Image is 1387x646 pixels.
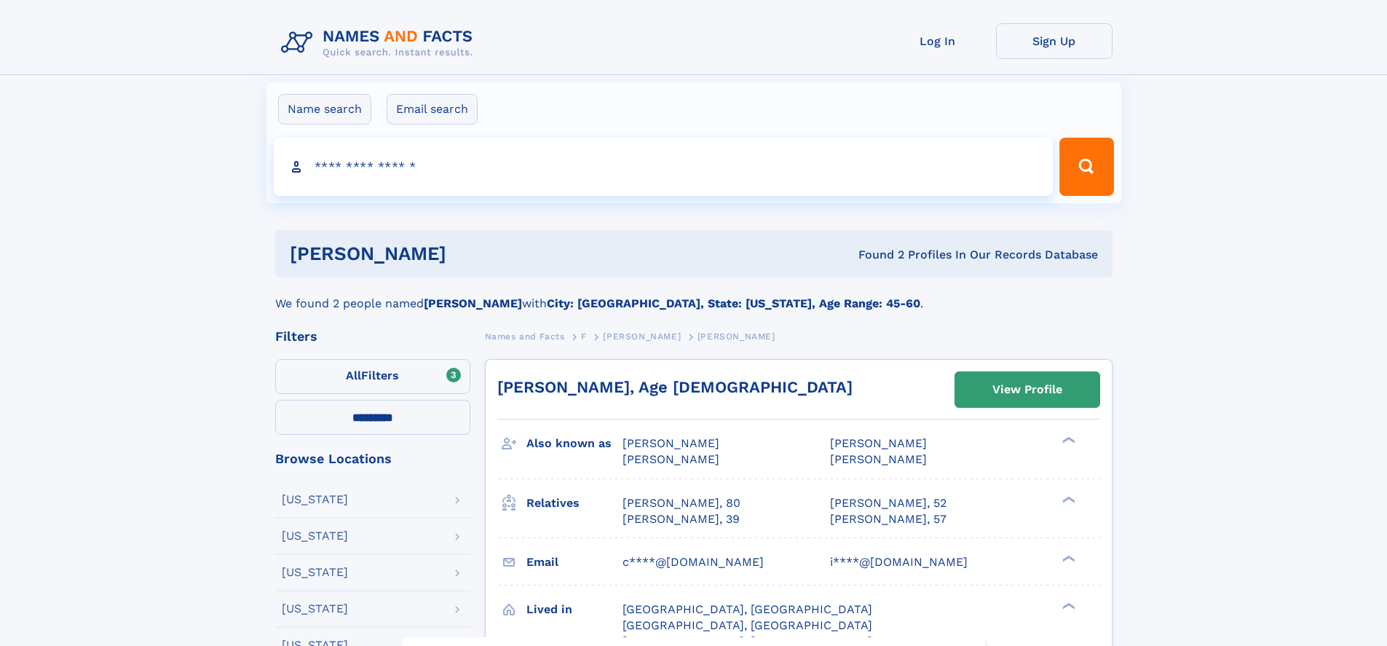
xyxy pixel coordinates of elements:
[996,23,1113,59] a: Sign Up
[526,550,623,575] h3: Email
[698,331,775,342] span: [PERSON_NAME]
[955,372,1099,407] a: View Profile
[547,296,920,310] b: City: [GEOGRAPHIC_DATA], State: [US_STATE], Age Range: 45-60
[623,602,872,616] span: [GEOGRAPHIC_DATA], [GEOGRAPHIC_DATA]
[623,495,740,511] a: [PERSON_NAME], 80
[526,491,623,516] h3: Relatives
[830,436,927,450] span: [PERSON_NAME]
[1059,601,1076,610] div: ❯
[652,247,1098,263] div: Found 2 Profiles In Our Records Database
[581,327,587,345] a: F
[581,331,587,342] span: F
[485,327,565,345] a: Names and Facts
[603,327,681,345] a: [PERSON_NAME]
[830,452,927,466] span: [PERSON_NAME]
[1059,138,1113,196] button: Search Button
[830,495,947,511] a: [PERSON_NAME], 52
[623,618,872,632] span: [GEOGRAPHIC_DATA], [GEOGRAPHIC_DATA]
[623,452,719,466] span: [PERSON_NAME]
[526,597,623,622] h3: Lived in
[623,511,740,527] a: [PERSON_NAME], 39
[290,245,652,263] h1: [PERSON_NAME]
[278,94,371,125] label: Name search
[275,23,485,63] img: Logo Names and Facts
[880,23,996,59] a: Log In
[623,436,719,450] span: [PERSON_NAME]
[830,511,947,527] a: [PERSON_NAME], 57
[275,452,470,465] div: Browse Locations
[603,331,681,342] span: [PERSON_NAME]
[346,369,361,382] span: All
[526,431,623,456] h3: Also known as
[1059,436,1076,445] div: ❯
[992,373,1062,406] div: View Profile
[275,277,1113,312] div: We found 2 people named with .
[1059,495,1076,504] div: ❯
[282,494,348,505] div: [US_STATE]
[282,567,348,578] div: [US_STATE]
[387,94,478,125] label: Email search
[1059,554,1076,563] div: ❯
[497,378,853,396] a: [PERSON_NAME], Age [DEMOGRAPHIC_DATA]
[275,359,470,394] label: Filters
[275,330,470,343] div: Filters
[274,138,1054,196] input: search input
[424,296,522,310] b: [PERSON_NAME]
[282,530,348,542] div: [US_STATE]
[282,603,348,615] div: [US_STATE]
